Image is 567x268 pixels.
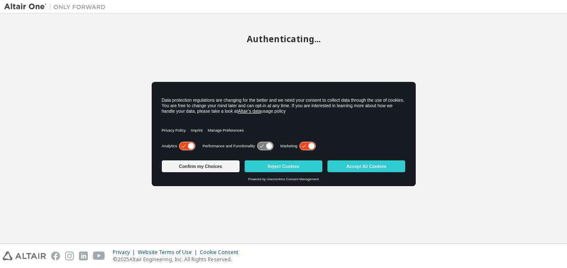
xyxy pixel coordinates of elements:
h2: Authenticating... [4,33,563,44]
img: altair_logo.svg [3,252,46,260]
div: Cookie Consent [200,249,243,256]
img: facebook.svg [51,252,60,260]
p: © 2025 Altair Engineering, Inc. All Rights Reserved. [113,256,243,263]
div: Website Terms of Use [138,249,200,256]
img: youtube.svg [93,252,105,260]
img: Altair One [4,3,110,11]
img: instagram.svg [65,252,74,260]
div: Privacy [113,249,138,256]
img: linkedin.svg [79,252,88,260]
